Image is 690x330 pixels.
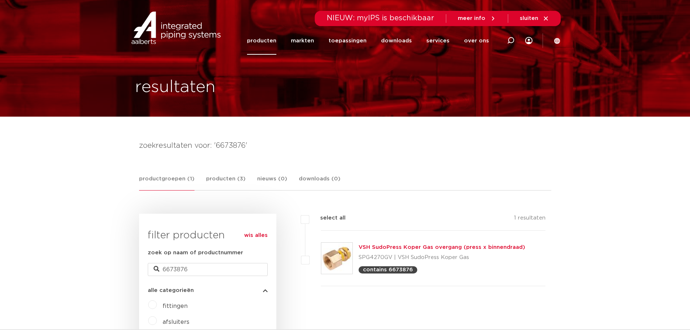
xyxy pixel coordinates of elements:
[426,27,449,55] a: services
[363,267,413,272] p: contains 6673876
[458,16,485,21] span: meer info
[321,243,352,274] img: Thumbnail for VSH SudoPress Koper Gas overgang (press x binnendraad)
[329,27,367,55] a: toepassingen
[139,140,551,151] h4: zoekresultaten voor: '6673876'
[247,27,489,55] nav: Menu
[520,15,549,22] a: sluiten
[247,27,276,55] a: producten
[458,15,496,22] a: meer info
[206,175,246,190] a: producten (3)
[327,14,434,22] span: NIEUW: myIPS is beschikbaar
[291,27,314,55] a: markten
[148,248,243,257] label: zoek op naam of productnummer
[148,228,268,243] h3: filter producten
[148,263,268,276] input: zoeken
[135,76,216,99] h1: resultaten
[464,27,489,55] a: over ons
[359,245,525,250] a: VSH SudoPress Koper Gas overgang (press x binnendraad)
[257,175,287,190] a: nieuws (0)
[244,231,268,240] a: wis alles
[148,288,268,293] button: alle categorieën
[381,27,412,55] a: downloads
[163,303,188,309] a: fittingen
[359,252,525,263] p: SPG4270GV | VSH SudoPress Koper Gas
[514,214,545,225] p: 1 resultaten
[299,175,340,190] a: downloads (0)
[148,288,194,293] span: alle categorieën
[520,16,538,21] span: sluiten
[163,319,189,325] a: afsluiters
[139,175,195,191] a: productgroepen (1)
[309,214,346,222] label: select all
